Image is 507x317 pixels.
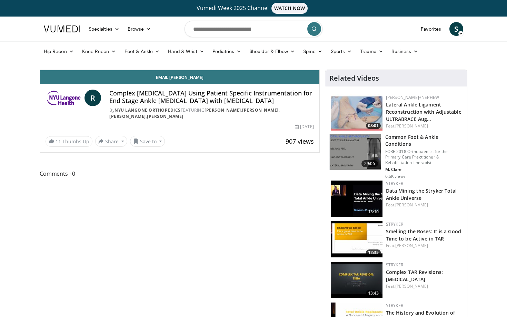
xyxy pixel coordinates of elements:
span: 29:05 [361,160,378,167]
a: S [449,22,463,36]
img: VuMedi Logo [44,25,80,32]
span: 11 [56,138,61,145]
a: Hip Recon [40,44,78,58]
a: Stryker [386,303,403,308]
a: Smelling the Roses: It is a Good Time to be Active in TAR [386,228,461,242]
a: Spine [299,44,326,58]
div: Feat. [386,243,461,249]
h3: Common Foot & Ankle Conditions [385,134,463,147]
span: 12:35 [366,249,381,256]
button: Share [95,136,127,147]
span: 08:01 [366,123,381,129]
a: [PERSON_NAME] [242,107,279,113]
p: M. Clare [385,167,463,172]
div: Feat. [386,283,461,289]
h4: Related Videos [329,74,379,82]
a: Trauma [356,44,387,58]
button: Save to [130,136,165,147]
a: Stryker [386,221,403,227]
a: Email [PERSON_NAME] [40,70,319,84]
span: WATCH NOW [271,3,308,14]
a: NYU Langone Orthopedics [115,107,181,113]
h4: Complex [MEDICAL_DATA] Using Patient Specific Instrumentation for End Stage Ankle [MEDICAL_DATA] ... [109,90,314,104]
a: Favorites [417,22,445,36]
a: [PERSON_NAME] [395,123,428,129]
img: c521a948-c607-4185-ad3f-dfc1a398b046.150x105_q85_crop-smart_upscale.jpg [331,262,382,298]
a: Foot & Ankle [120,44,164,58]
a: R [84,90,101,106]
a: Pediatrics [208,44,245,58]
a: [PERSON_NAME] [395,202,428,208]
img: NYU Langone Orthopedics [46,90,82,106]
input: Search topics, interventions [185,21,322,37]
a: Browse [123,22,155,36]
div: [DATE] [295,124,314,130]
a: Complex TAR Revisions: [MEDICAL_DATA] [386,269,443,283]
a: 08:01 [331,94,382,131]
a: Shoulder & Elbow [245,44,299,58]
a: Stryker [386,181,403,186]
img: 044b55f9-35d8-467a-a7ec-b25583c50434.150x105_q85_crop-smart_upscale.jpg [331,94,382,131]
span: Comments 0 [40,169,320,178]
p: 6.6K views [385,174,406,179]
a: Stryker [386,262,403,268]
a: [PERSON_NAME] [395,243,428,248]
a: [PERSON_NAME] [147,113,183,119]
span: 13:43 [366,290,381,296]
a: Business [387,44,423,58]
a: 29:05 Common Foot & Ankle Conditions FORE 2018 Orthopaedics for the Primary Care Practitioner & R... [329,134,463,179]
a: Vumedi Week 2025 ChannelWATCH NOW [45,3,462,14]
a: Sports [327,44,356,58]
a: 13:10 [331,181,382,217]
a: 12:35 [331,221,382,257]
a: Lateral Ankle Ligament Reconstruction with Adjustable ULTRABRACE Aug… [386,101,461,122]
a: [PERSON_NAME] [395,283,428,289]
span: 13:10 [366,209,381,215]
a: Data Mining the Stryker Total Ankle Universe [386,187,457,201]
a: Knee Recon [78,44,120,58]
a: 13:43 [331,262,382,298]
a: Specialties [84,22,123,36]
img: 6ece7218-3b5d-40f5-ae19-d9dd7468f08b.150x105_q85_crop-smart_upscale.jpg [330,134,381,170]
span: 907 views [286,137,314,145]
img: 45d0a095-064c-4e69-8b5d-3f4ab8fccbc0.150x105_q85_crop-smart_upscale.jpg [331,221,382,257]
a: [PERSON_NAME] [109,113,146,119]
a: [PERSON_NAME] [205,107,241,113]
img: e850a339-bace-4409-a791-c78595670531.150x105_q85_crop-smart_upscale.jpg [331,181,382,217]
a: 11 Thumbs Up [46,136,92,147]
div: Feat. [386,202,461,208]
a: Hand & Wrist [164,44,208,58]
p: FORE 2018 Orthopaedics for the Primary Care Practitioner & Rehabilitation Therapist [385,149,463,165]
a: [PERSON_NAME]+Nephew [386,94,439,100]
div: Feat. [386,123,461,129]
div: By FEATURING , , , [109,107,314,120]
